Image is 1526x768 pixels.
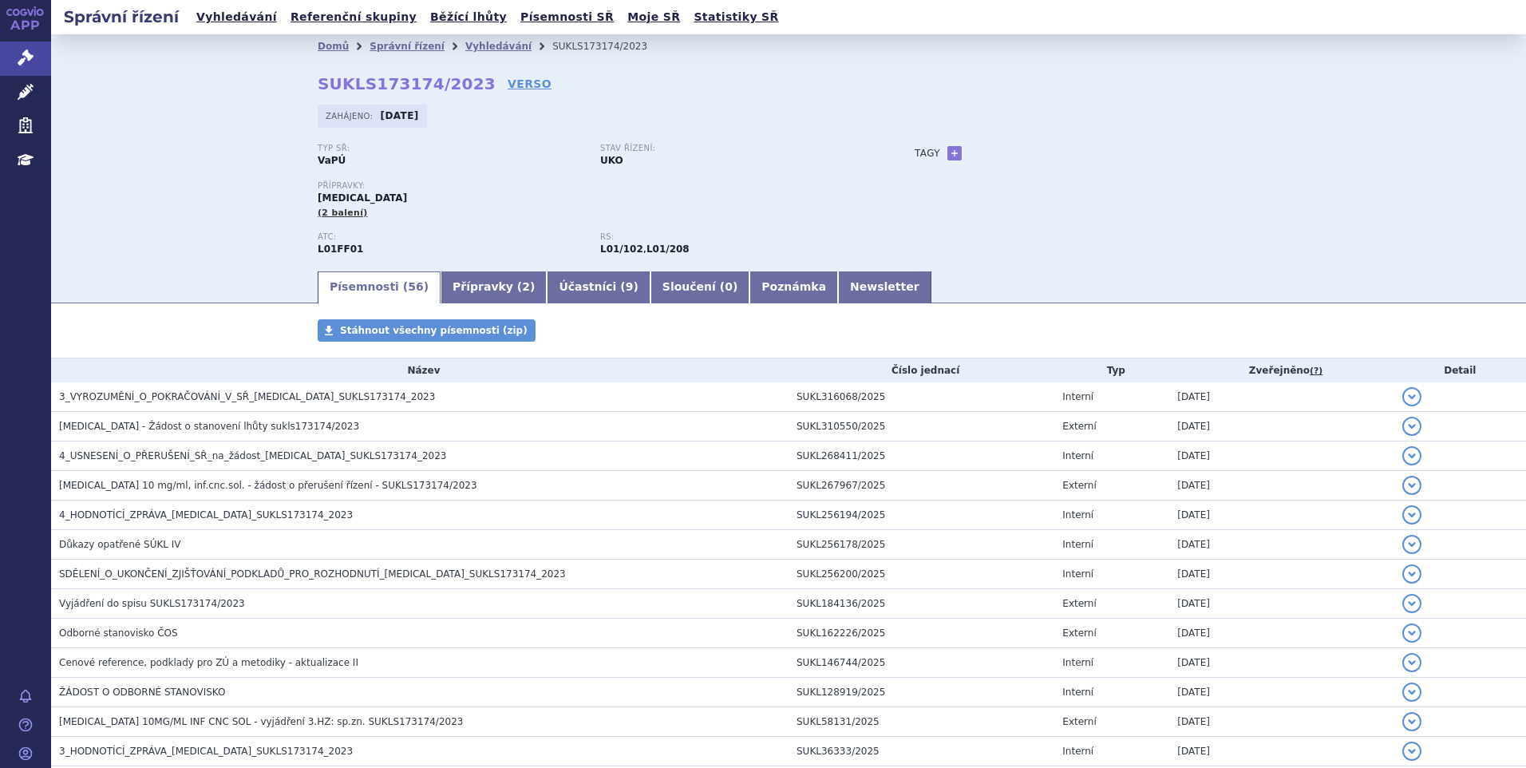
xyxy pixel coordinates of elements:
span: 0 [725,280,733,293]
span: OPDIVO 10 mg/ml, inf.cnc.sol. - žádost o přerušení řízení - SUKLS173174/2023 [59,480,477,491]
a: Písemnosti (56) [318,271,441,303]
button: detail [1402,742,1421,761]
span: Externí [1062,598,1096,609]
td: [DATE] [1169,501,1394,530]
td: [DATE] [1169,707,1394,737]
button: detail [1402,594,1421,613]
span: Vyjádření do spisu SUKLS173174/2023 [59,598,245,609]
td: SUKL268411/2025 [789,441,1054,471]
span: Interní [1062,450,1093,461]
a: Statistiky SŘ [689,6,783,28]
p: Přípravky: [318,181,883,191]
span: Interní [1062,509,1093,521]
td: [DATE] [1169,648,1394,678]
th: Číslo jednací [789,358,1054,382]
td: [DATE] [1169,412,1394,441]
strong: [DATE] [381,110,419,121]
p: RS: [600,232,867,242]
a: Referenční skupiny [286,6,421,28]
button: detail [1402,683,1421,702]
strong: VaPÚ [318,155,346,166]
div: , [600,232,883,256]
span: Externí [1062,627,1096,639]
span: Externí [1062,716,1096,727]
button: detail [1402,653,1421,672]
td: [DATE] [1169,589,1394,619]
a: Účastníci (9) [547,271,650,303]
td: [DATE] [1169,441,1394,471]
th: Zveřejněno [1169,358,1394,382]
strong: nivolumab k léčbě metastazujícího kolorektálního karcinomu [646,243,690,255]
td: [DATE] [1169,560,1394,589]
td: [DATE] [1169,737,1394,766]
a: Vyhledávání [465,41,532,52]
button: detail [1402,505,1421,525]
td: [DATE] [1169,382,1394,412]
a: + [947,146,962,160]
td: [DATE] [1169,619,1394,648]
a: Domů [318,41,349,52]
span: 9 [626,280,634,293]
abbr: (?) [1310,366,1322,377]
strong: nivolumab [600,243,643,255]
td: [DATE] [1169,471,1394,501]
span: Důkazy opatřené SÚKL IV [59,539,181,550]
strong: NIVOLUMAB [318,243,363,255]
span: Cenové reference, podklady pro ZÚ a metodiky - aktualizace II [59,657,358,668]
a: VERSO [508,76,551,92]
button: detail [1402,564,1421,584]
a: Správní řízení [370,41,445,52]
a: Sloučení (0) [650,271,749,303]
span: (2 balení) [318,208,368,218]
span: Interní [1062,746,1093,757]
strong: SUKLS173174/2023 [318,74,496,93]
span: Interní [1062,687,1093,698]
td: SUKL256178/2025 [789,530,1054,560]
td: SUKL256200/2025 [789,560,1054,589]
span: Interní [1062,539,1093,550]
td: SUKL36333/2025 [789,737,1054,766]
td: [DATE] [1169,530,1394,560]
span: 3_HODNOTÍCÍ_ZPRÁVA_OPDIVO_SUKLS173174_2023 [59,746,353,757]
td: [DATE] [1169,678,1394,707]
span: Odborné stanovisko ČOS [59,627,178,639]
p: Typ SŘ: [318,144,584,153]
a: Běžící lhůty [425,6,512,28]
span: Stáhnout všechny písemnosti (zip) [340,325,528,336]
h3: Tagy [915,144,940,163]
span: ŽÁDOST O ODBORNÉ STANOVISKO [59,687,225,698]
td: SUKL146744/2025 [789,648,1054,678]
a: Newsletter [838,271,931,303]
span: Interní [1062,391,1093,402]
td: SUKL316068/2025 [789,382,1054,412]
button: detail [1402,624,1421,643]
span: Interní [1062,657,1093,668]
span: OPDIVO - Žádost o stanovení lhůty sukls173174/2023 [59,421,359,432]
a: Písemnosti SŘ [516,6,619,28]
td: SUKL162226/2025 [789,619,1054,648]
a: Přípravky (2) [441,271,547,303]
a: Poznámka [749,271,838,303]
span: Interní [1062,568,1093,580]
span: 3_VYROZUMĚNÍ_O_POKRAČOVÁNÍ_V_SŘ_OPDIVO_SUKLS173174_2023 [59,391,435,402]
button: detail [1402,535,1421,554]
button: detail [1402,417,1421,436]
td: SUKL267967/2025 [789,471,1054,501]
button: detail [1402,446,1421,465]
a: Moje SŘ [623,6,685,28]
span: Externí [1062,421,1096,432]
td: SUKL310550/2025 [789,412,1054,441]
button: detail [1402,387,1421,406]
th: Název [51,358,789,382]
td: SUKL256194/2025 [789,501,1054,530]
h2: Správní řízení [51,6,192,28]
span: 4_USNESENÍ_O_PŘERUŠENÍ_SŘ_na_žádost_OPDIVO_SUKLS173174_2023 [59,450,446,461]
th: Detail [1394,358,1526,382]
a: Stáhnout všechny písemnosti (zip) [318,319,536,342]
span: 56 [408,280,423,293]
button: detail [1402,712,1421,731]
span: 4_HODNOTÍCÍ_ZPRÁVA_OPDIVO_SUKLS173174_2023 [59,509,353,521]
td: SUKL58131/2025 [789,707,1054,737]
span: [MEDICAL_DATA] [318,192,407,204]
p: ATC: [318,232,584,242]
